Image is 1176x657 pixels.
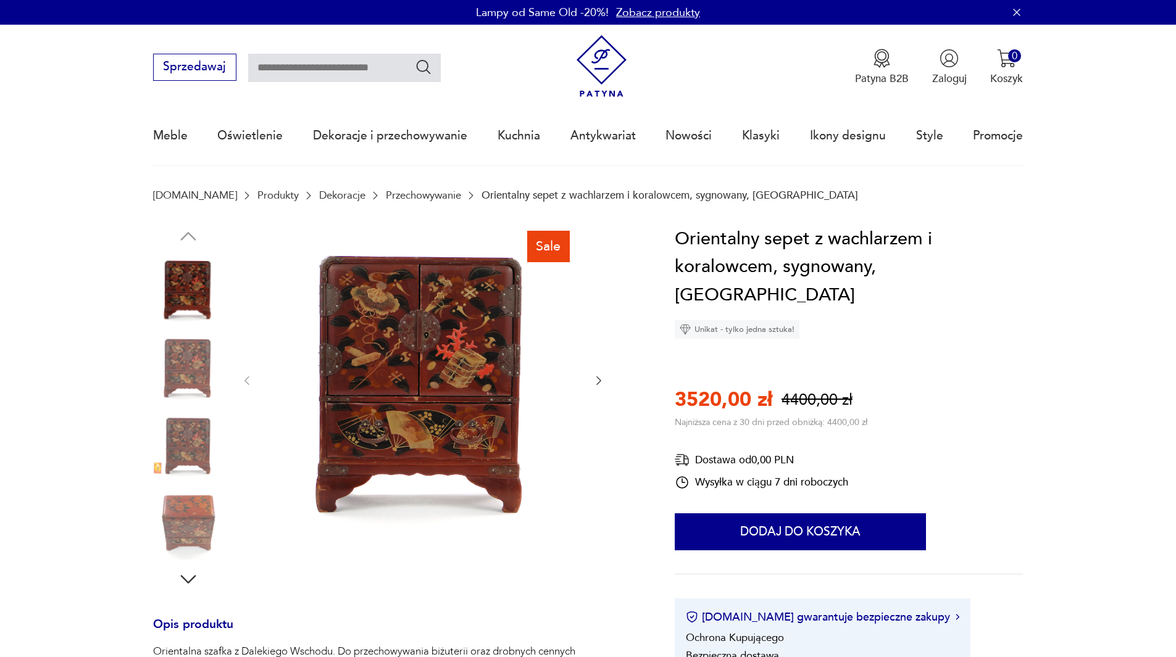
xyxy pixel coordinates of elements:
[872,49,891,68] img: Ikona medalu
[956,614,959,620] img: Ikona strzałki w prawo
[675,386,772,413] p: 3520,00 zł
[570,35,633,97] img: Patyna - sklep z meblami i dekoracjami vintage
[675,225,1023,310] h1: Orientalny sepet z wachlarzem i koralowcem, sygnowany, [GEOGRAPHIC_DATA]
[476,5,609,20] p: Lampy od Same Old -20%!
[153,489,223,560] img: Zdjęcie produktu Orientalny sepet z wachlarzem i koralowcem, sygnowany, Japonia
[675,475,848,490] div: Wysyłka w ciągu 7 dni roboczych
[686,609,959,625] button: [DOMAIN_NAME] gwarantuje bezpieczne zakupy
[973,107,1023,164] a: Promocje
[932,49,967,86] button: Zaloguj
[675,452,690,468] img: Ikona dostawy
[997,49,1016,68] img: Ikona koszyka
[675,452,848,468] div: Dostawa od 0,00 PLN
[940,49,959,68] img: Ikonka użytkownika
[990,72,1023,86] p: Koszyk
[153,332,223,402] img: Zdjęcie produktu Orientalny sepet z wachlarzem i koralowcem, sygnowany, Japonia
[313,107,467,164] a: Dekoracje i przechowywanie
[680,324,691,335] img: Ikona diamentu
[810,107,886,164] a: Ikony designu
[153,189,237,201] a: [DOMAIN_NAME]
[855,49,909,86] button: Patyna B2B
[153,254,223,324] img: Zdjęcie produktu Orientalny sepet z wachlarzem i koralowcem, sygnowany, Japonia
[916,107,943,164] a: Style
[257,189,299,201] a: Produkty
[153,620,640,645] h3: Opis produktu
[675,416,867,428] p: Najniższa cena z 30 dni przed obniżką: 4400,00 zł
[990,49,1023,86] button: 0Koszyk
[616,5,700,20] a: Zobacz produkty
[153,63,236,73] a: Sprzedawaj
[932,72,967,86] p: Zaloguj
[855,72,909,86] p: Patyna B2B
[675,513,926,550] button: Dodaj do koszyka
[782,389,853,411] p: 4400,00 zł
[319,189,365,201] a: Dekoracje
[570,107,636,164] a: Antykwariat
[1008,49,1021,62] div: 0
[855,49,909,86] a: Ikona medaluPatyna B2B
[153,107,188,164] a: Meble
[527,231,570,262] div: Sale
[675,320,799,339] div: Unikat - tylko jedna sztuka!
[153,54,236,81] button: Sprzedawaj
[217,107,283,164] a: Oświetlenie
[686,611,698,623] img: Ikona certyfikatu
[415,58,433,76] button: Szukaj
[153,411,223,481] img: Zdjęcie produktu Orientalny sepet z wachlarzem i koralowcem, sygnowany, Japonia
[482,189,858,201] p: Orientalny sepet z wachlarzem i koralowcem, sygnowany, [GEOGRAPHIC_DATA]
[742,107,780,164] a: Klasyki
[665,107,712,164] a: Nowości
[498,107,540,164] a: Kuchnia
[686,630,784,645] li: Ochrona Kupującego
[386,189,461,201] a: Przechowywanie
[269,225,578,534] img: Zdjęcie produktu Orientalny sepet z wachlarzem i koralowcem, sygnowany, Japonia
